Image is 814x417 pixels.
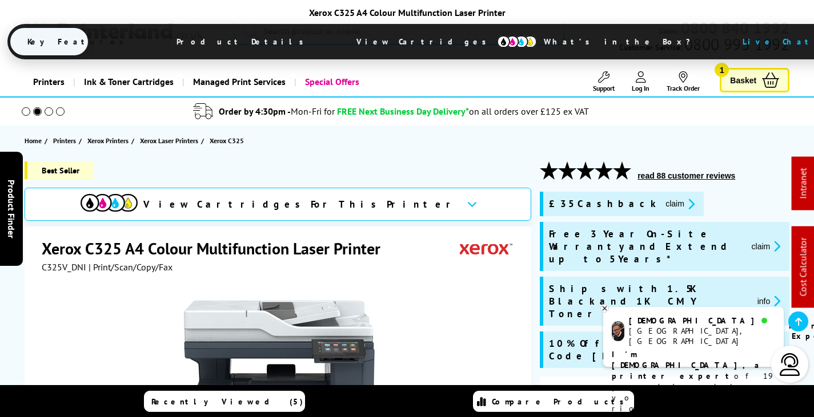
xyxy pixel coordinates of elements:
a: Recently Viewed (5) [144,391,305,412]
button: promo-description [662,197,698,210]
span: Home [25,135,42,147]
button: promo-description [754,294,784,307]
span: Compare Products [492,396,630,407]
img: user-headset-light.svg [779,353,801,376]
a: Support [593,71,615,92]
span: Order by 4:30pm - [219,106,335,117]
div: Xerox C325 A4 Colour Multifunction Laser Printer [7,7,807,18]
span: Support [593,84,615,92]
span: Basket [730,72,756,88]
div: [DEMOGRAPHIC_DATA] [629,315,775,326]
span: Free 3 Year On-Site Warranty and Extend up to 5 Years* [549,228,742,265]
span: View Cartridges [339,27,514,56]
span: Product Details [159,28,327,55]
button: promo-description [748,240,784,253]
span: Product Finder [6,179,17,238]
span: Xerox C325 [210,135,244,147]
span: Best Seller [25,161,94,179]
a: Printers [53,135,79,147]
span: Printers [53,135,76,147]
a: Log In [632,71,649,92]
span: Ships with 1.5K Black and 1K CMY Toner Cartridges* [549,282,748,320]
span: Xerox Printers [87,135,129,147]
a: Printers [25,67,73,96]
a: Special Offers [294,67,368,96]
a: Compare Products [473,391,634,412]
span: 1 [715,63,729,77]
h1: Xerox C325 A4 Colour Multifunction Laser Printer [42,238,392,259]
a: Home [25,135,45,147]
img: Xerox [460,238,512,259]
img: cmyk-icon.svg [497,35,537,48]
a: Cost Calculator [797,238,809,297]
span: What’s in the Box? [527,28,719,55]
span: Xerox Laser Printers [140,135,198,147]
div: [GEOGRAPHIC_DATA], [GEOGRAPHIC_DATA] [629,326,775,346]
span: View Cartridges For This Printer [143,198,458,210]
span: £35 Cashback [549,197,656,210]
span: Log In [632,84,649,92]
span: | Print/Scan/Copy/Fax [89,261,173,273]
span: Mon-Fri for [291,106,335,117]
span: FREE Next Business Day Delivery* [337,106,469,117]
a: Basket 1 [720,68,789,92]
a: Managed Print Services [182,67,294,96]
img: View Cartridges [81,194,138,212]
span: Key Features [10,28,147,55]
div: on all orders over £125 ex VAT [469,106,589,117]
li: modal_delivery [6,102,776,122]
button: read 88 customer reviews [634,171,739,181]
a: Xerox Printers [87,135,131,147]
a: Intranet [797,168,809,199]
img: chris-livechat.png [612,321,624,341]
a: Track Order [667,71,700,92]
a: Xerox C325 [210,135,247,147]
span: Ink & Toner Cartridges [84,67,174,96]
p: of 19 years! I can help you choose the right product [612,349,775,414]
span: 10% Off Using Coupon Code [DATE] [549,337,748,362]
a: Ink & Toner Cartridges [73,67,182,96]
span: Recently Viewed (5) [151,396,303,407]
span: Live Chat [743,37,813,47]
b: I'm [DEMOGRAPHIC_DATA], a printer expert [612,349,763,381]
span: C325V_DNI [42,261,86,273]
a: Xerox Laser Printers [140,135,201,147]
